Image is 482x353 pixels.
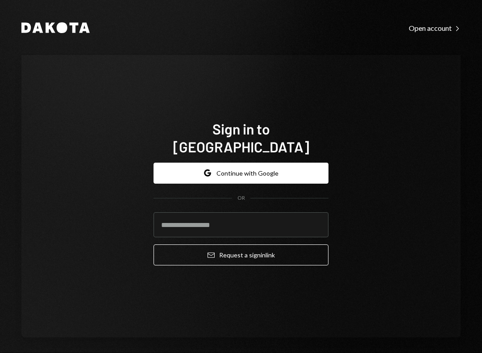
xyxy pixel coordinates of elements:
button: Continue with Google [154,163,328,184]
div: OR [237,194,245,202]
button: Request a signinlink [154,244,328,265]
div: Open account [409,24,461,33]
a: Open account [409,23,461,33]
h1: Sign in to [GEOGRAPHIC_DATA] [154,120,328,155]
